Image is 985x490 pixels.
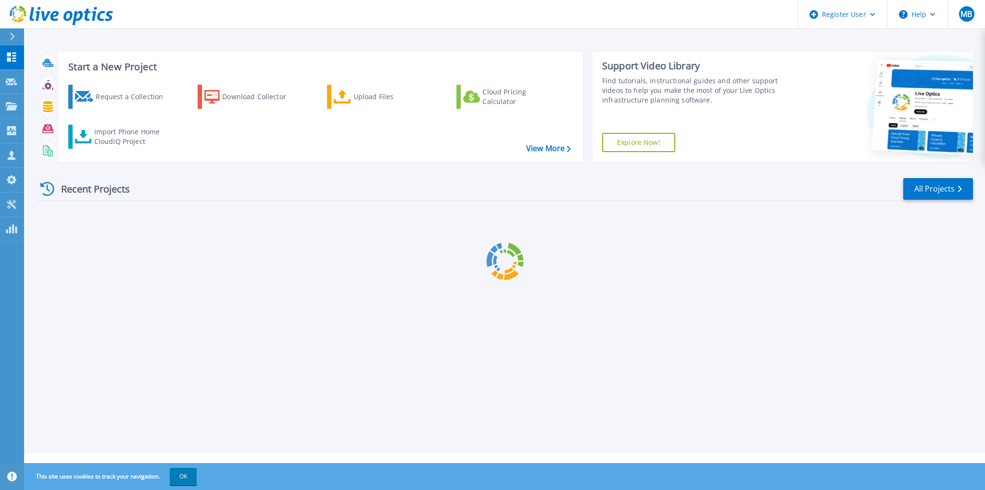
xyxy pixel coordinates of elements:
a: Upload Files [327,85,434,109]
span: MB [960,10,972,18]
div: Support Video Library [602,60,797,72]
a: View More [526,144,571,153]
div: Download Collector [222,87,299,106]
a: Request a Collection [68,85,176,109]
a: Cloud Pricing Calculator [456,85,564,109]
a: Download Collector [198,85,305,109]
div: Import Phone Home CloudIQ Project [94,127,169,146]
div: Find tutorials, instructional guides and other support videos to help you make the most of your L... [602,76,797,105]
span: This site uses cookies to track your navigation. [26,468,197,485]
div: Request a Collection [96,87,173,106]
div: Upload Files [354,87,430,106]
button: OK [170,468,197,485]
h3: Start a New Project [68,62,570,72]
div: Recent Projects [37,177,143,201]
a: Explore Now! [602,133,675,152]
div: Cloud Pricing Calculator [482,87,559,106]
a: All Projects [903,178,973,200]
